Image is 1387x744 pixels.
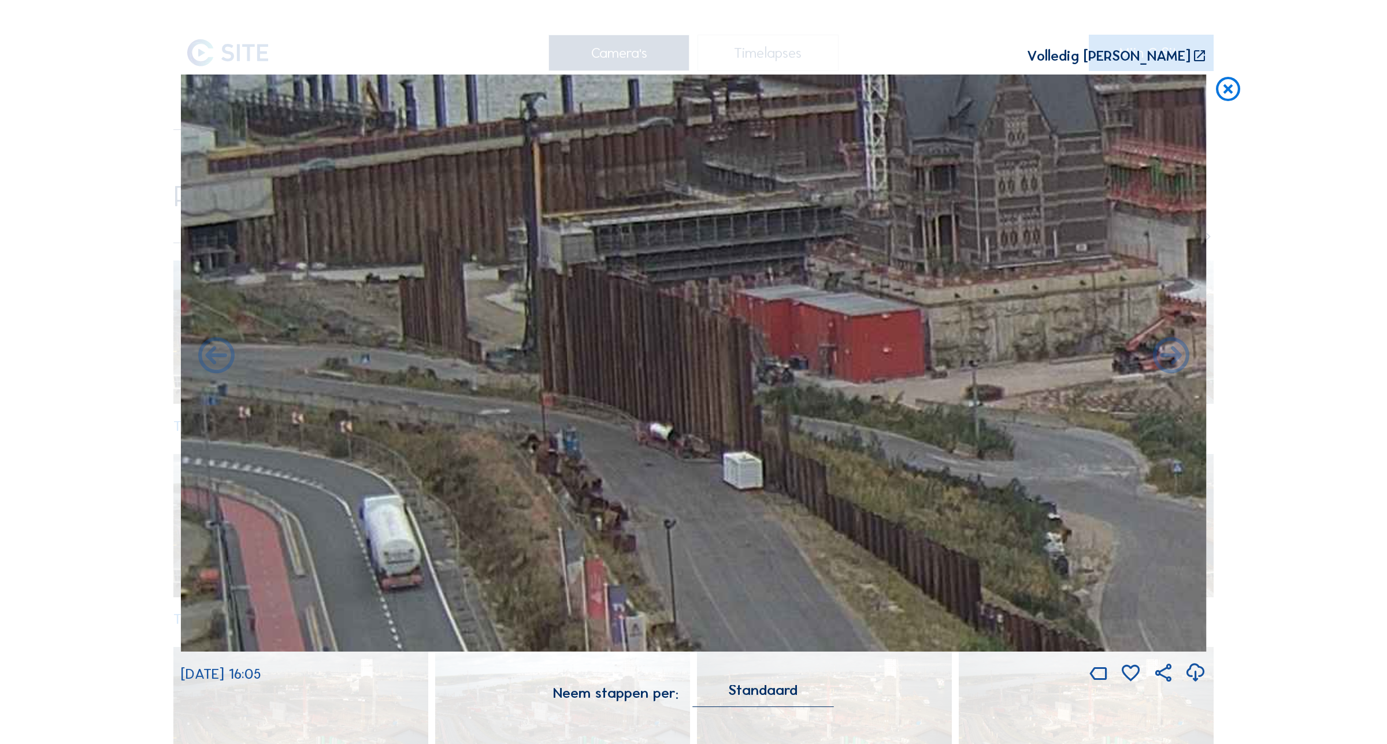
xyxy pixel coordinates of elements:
div: Standaard [692,685,834,706]
i: Back [1149,335,1193,378]
div: Volledig [PERSON_NAME] [1027,49,1191,64]
i: Forward [195,335,238,378]
div: Standaard [728,685,798,695]
img: Image [181,75,1207,651]
span: [DATE] 16:05 [181,665,261,683]
div: Neem stappen per: [553,686,678,700]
